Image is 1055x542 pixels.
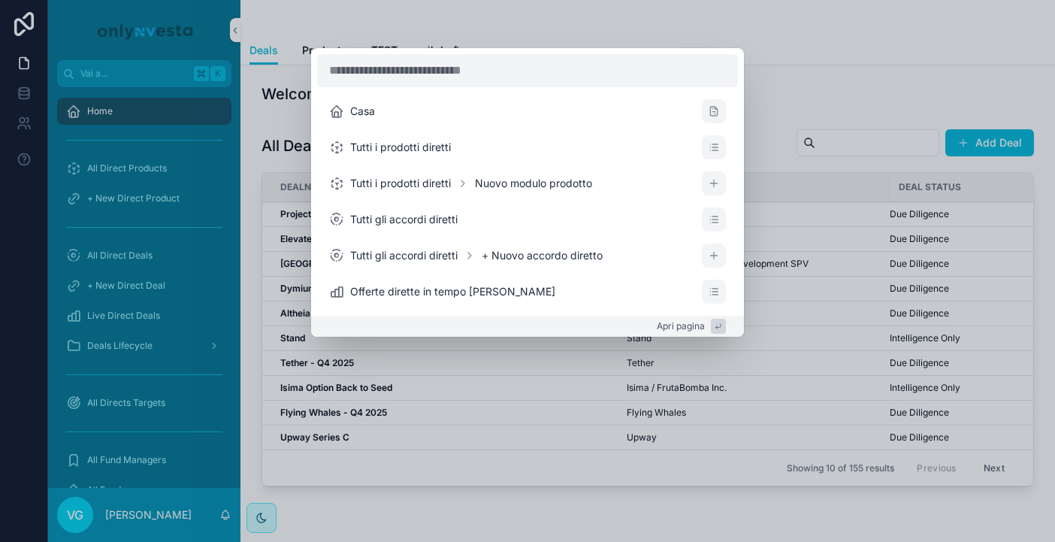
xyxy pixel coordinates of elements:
font: Tutti gli accordi diretti [350,213,458,226]
font: Tutti i prodotti diretti [350,141,451,153]
font: Tutti i prodotti diretti [350,177,451,189]
font: Nuovo modulo prodotto [475,177,592,189]
div: contenuto scorrevole [317,93,738,310]
font: + Nuovo accordo diretto [482,249,603,262]
font: Offerte dirette in tempo [PERSON_NAME] [350,285,555,298]
font: Apri pagina [657,320,705,332]
font: Casa [350,104,375,117]
font: Tutti gli accordi diretti [350,249,458,262]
